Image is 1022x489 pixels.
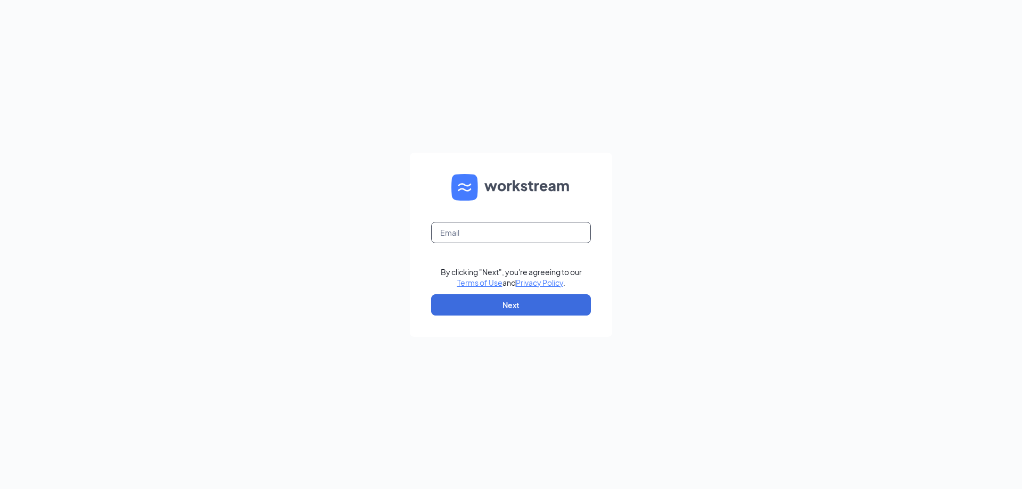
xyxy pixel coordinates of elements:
input: Email [431,222,591,243]
button: Next [431,294,591,316]
div: By clicking "Next", you're agreeing to our and . [441,267,582,288]
img: WS logo and Workstream text [451,174,571,201]
a: Privacy Policy [516,278,563,287]
a: Terms of Use [457,278,502,287]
